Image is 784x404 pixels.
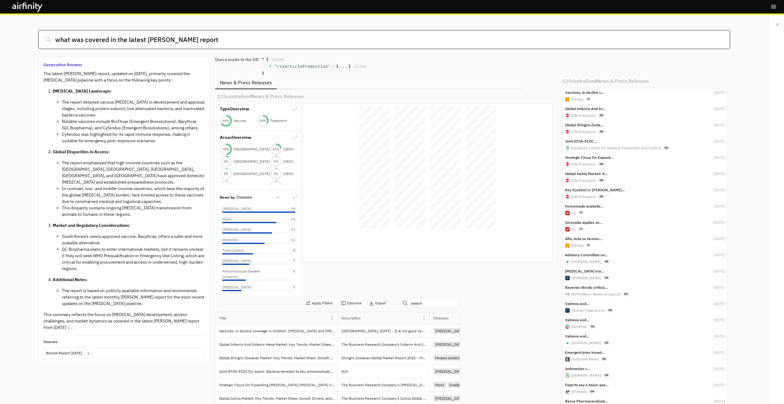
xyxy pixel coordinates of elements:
p: Global Shingrix Zostavax Market: Key Trends, Market Share, Growth Drivers, And Forecast For [DATE... [219,355,337,361]
strong: [MEDICAL_DATA] Landscape [53,88,111,94]
a: Strategic Focus On Expand…[DATE]EIN Presswireen [563,153,727,170]
div: AP News [571,390,587,394]
a: Aifa, nota su farmac…[DATE]RIFdayit [563,234,727,251]
p: [GEOGRAPHIC_DATA] [233,147,270,152]
span: Bavarian Nordic criticiz … [565,285,608,290]
div: Herpes zoster/shingles [433,355,476,361]
img: favicon.ico [565,162,570,166]
p: Mpox [222,216,232,222]
div: 21 % [270,147,282,151]
p: HIV/AIDS [222,237,238,243]
p: [GEOGRAPHIC_DATA] [233,183,270,189]
span: } [349,63,351,70]
p: 19 [280,206,295,212]
p: [DATE] [714,334,725,338]
a: Key Euvichol or [PERSON_NAME]…[DATE]EIN Presswireen [563,186,727,202]
div: EIN Presswire [571,179,596,182]
a: Global Shingrix Zosta…[DATE]EIN Presswireen [563,121,727,137]
p: [DATE] [714,269,725,273]
p: [GEOGRAPHIC_DATA] [233,171,270,177]
p: Type Overview [220,106,249,112]
img: g1-favicon.png [565,227,570,231]
p: [GEOGRAPHIC_DATA] [233,159,270,164]
span: 1 item [354,64,366,69]
p: [DATE] [714,237,725,241]
p: [DATE] [714,351,725,354]
img: favicon.ico [565,113,570,118]
li: South Korea’s newly approved vaccine, Barythrax, offers a safer and more scalable alternative. [62,233,205,246]
p: Export [375,301,386,305]
p: Treatment [270,118,287,124]
div: Clinical Trials Arena [571,309,605,312]
img: favicon1.png [565,243,570,248]
span: Homemade anabolic … [565,204,604,208]
button: Close Sidebar [771,20,784,29]
span: Experts say a twice-yea … [565,383,609,387]
div: 3 % [270,171,282,176]
div: 3 % [220,184,232,188]
div: G1 [571,211,576,215]
div: EIN Presswire [571,162,596,166]
p: [DATE] [714,286,725,289]
p: [DATE] [714,367,725,371]
span: en [604,276,610,280]
span: 1 item [272,57,284,62]
span: Key Euvichol or [PERSON_NAME] … [565,188,625,192]
p: 8 [280,248,295,253]
div: Smallpox/other pox viruses [447,382,496,388]
span: } [261,70,264,76]
span: { [336,63,339,70]
div: European Centre for Disease Prevention and Control [571,146,661,150]
div: RIFday [571,244,583,247]
p: [DATE] [714,156,725,159]
a: Global Infanrix And In…[DATE]EIN Presswireen [563,105,727,121]
img: g1-favicon.png [565,211,570,215]
a: [MEDICAL_DATA] tria…[DATE][DOMAIN_NAME]en [563,267,727,283]
div: 3 % [220,171,232,176]
span: Sorocaba applies va … [565,220,602,225]
a: Sorocaba applies va…[DATE]G1pt [563,218,727,234]
span: Global Ixchiq Market: K … [565,171,608,176]
span: Joint EFSA-ECDC … [565,139,597,143]
span: en [598,113,605,117]
p: Global Infanrix And Infanrix-Hexa Market: Key Trends, Market Share, Growth Drivers, And Forecast ... [219,341,337,348]
span: en [623,292,629,296]
p: [DATE] [714,139,725,143]
p: [GEOGRAPHIC_DATA] [283,183,320,189]
img: favicon.ico [565,130,570,134]
p: 125 centralised News & Press Releases [562,76,727,86]
p: [DATE] [714,302,725,306]
div: 66 % [220,118,232,123]
img: faviconV2 [565,260,570,264]
p: [DATE] [714,123,725,127]
p: Generative Answer [43,62,205,68]
span: en [589,390,595,394]
p: [MEDICAL_DATA] [222,258,251,264]
li: This disparity sustains ongoing [MEDICAL_DATA] transmission from animals to humans in these regions. [62,205,205,218]
p: News by [220,195,235,200]
p: Global Ixchiq Market: Key Trends, Market Share, Growth Drivers, and Forecast for [DATE]-[DATE] [219,395,337,402]
img: cropped-Clinical-Trials-Arena-192x192.png [565,308,570,313]
p: Joint EFSA-ECDC EU report: Bacteria resistant to key antimicrobials still routinely found in huma... [219,368,337,375]
div: 34 % [257,118,269,123]
div: [MEDICAL_DATA], [MEDICAL_DATA], [MEDICAL_DATA] [433,341,528,347]
span: Strategic Focus On Expand … [565,155,613,160]
span: Recce Pharmaceuticals … [565,399,608,403]
p: News & Press Releases [220,79,272,86]
a: Joint EFSA-ECDC…[DATE]European Centre for Disease Prevention and Controlen [563,137,727,153]
img: favicon1.png [565,97,570,101]
p: : [53,149,205,155]
span: Global Shingrix Zosta … [565,123,604,127]
button: Columns [341,298,362,308]
p: [DATE] [714,204,725,208]
p: Shingrix Zostavax Global Market Report 2025 – Market Size, Trends, And Global Forecast [DATE]-[DA... [341,355,429,361]
a: Indonesian c…[DATE][DOMAIN_NAME]en [563,364,727,381]
span: Vaccines, in decline c … [565,90,604,95]
span: en [607,308,613,312]
p: [DATE] [714,383,725,387]
p: The Business Research Company’s Ixchiq Global Market Report 2025 – Market Size, Trends, And Forec... [341,395,429,402]
li: In contrast, low- and middle-income countries, which bear the majority of the global [MEDICAL_DAT... [62,185,205,205]
p: 6 [280,269,295,280]
span: Emergent joins broad … [565,350,605,355]
span: [MEDICAL_DATA] tria … [565,269,604,273]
